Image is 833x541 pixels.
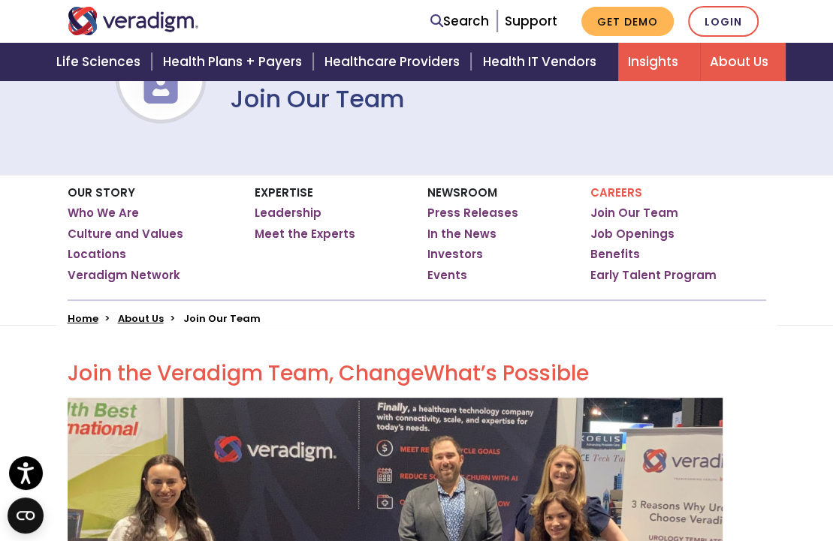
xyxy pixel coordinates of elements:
button: Open CMP widget [8,497,44,533]
a: Life Sciences [47,43,154,81]
a: Home [68,311,98,326]
span: What’s Possible [424,359,589,388]
h1: Join Our Team [231,85,405,113]
a: About Us [118,311,164,326]
a: Meet the Experts [255,227,355,242]
a: Events [427,268,467,283]
a: Culture and Values [68,227,183,242]
a: Early Talent Program [590,268,717,283]
a: Press Releases [427,206,518,221]
a: Join Our Team [590,206,678,221]
img: Veradigm logo [68,7,199,35]
a: Health IT Vendors [473,43,618,81]
a: Leadership [255,206,321,221]
h2: Join the Veradigm Team, Change [68,361,766,386]
a: Healthcare Providers [315,43,473,81]
a: Veradigm Network [68,268,180,283]
a: Get Demo [581,7,674,36]
a: Investors [427,247,483,262]
a: Search [430,11,489,32]
a: Health Plans + Payers [154,43,315,81]
a: In the News [427,227,496,242]
a: About Us [700,43,786,81]
a: Support [505,12,557,30]
a: Job Openings [590,227,675,242]
a: Locations [68,247,126,262]
a: Benefits [590,247,640,262]
a: Who We Are [68,206,139,221]
a: Login [688,6,759,37]
a: Insights [618,43,700,81]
